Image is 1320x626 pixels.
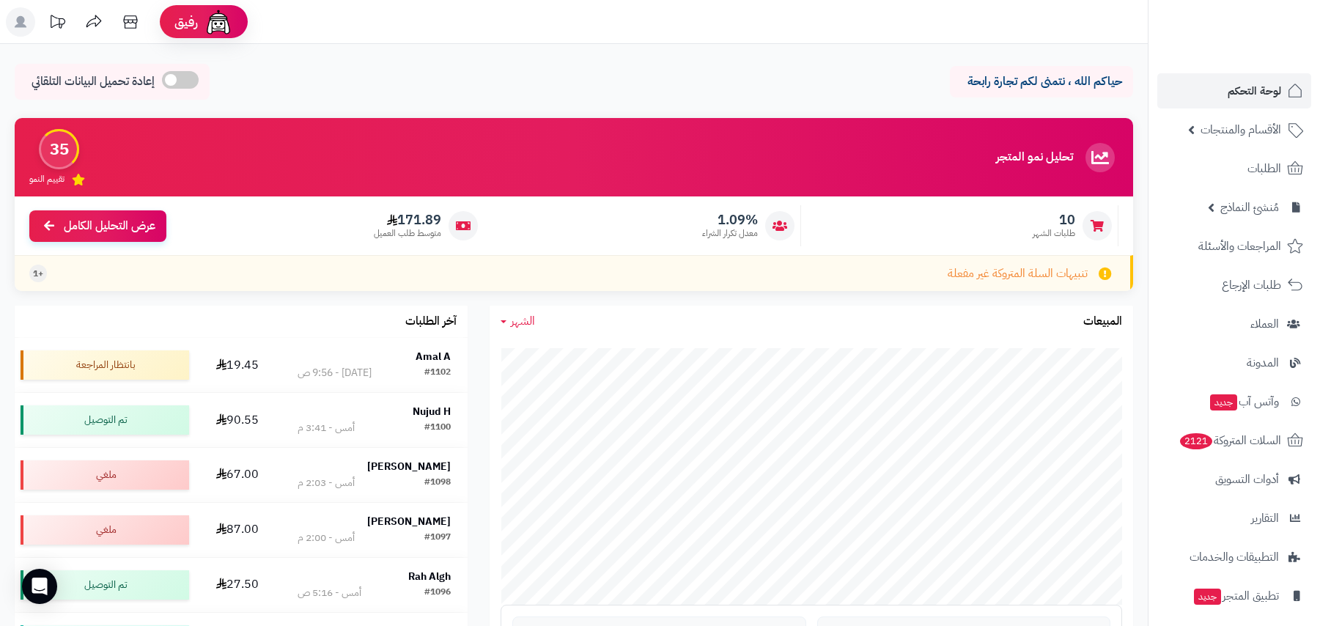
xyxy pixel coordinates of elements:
span: تقييم النمو [29,173,64,185]
span: تطبيق المتجر [1192,586,1279,606]
strong: Rah Algh [408,569,451,584]
span: الأقسام والمنتجات [1201,119,1281,140]
strong: [PERSON_NAME] [367,514,451,529]
span: الطلبات [1247,158,1281,179]
a: لوحة التحكم [1157,73,1311,108]
div: ملغي [21,515,189,545]
strong: Nujud H [413,404,451,419]
td: 67.00 [195,448,281,502]
h3: تحليل نمو المتجر [996,151,1073,164]
a: العملاء [1157,306,1311,342]
div: تم التوصيل [21,405,189,435]
strong: Amal A [416,349,451,364]
a: تطبيق المتجرجديد [1157,578,1311,614]
a: الشهر [501,313,535,330]
span: السلات المتروكة [1179,430,1281,451]
span: 2121 [1179,432,1213,450]
span: أدوات التسويق [1215,469,1279,490]
div: تم التوصيل [21,570,189,600]
div: أمس - 5:16 ص [298,586,361,600]
span: الشهر [511,312,535,330]
div: ملغي [21,460,189,490]
div: #1096 [424,586,451,600]
span: 171.89 [374,212,441,228]
a: المدونة [1157,345,1311,380]
span: جديد [1194,589,1221,605]
span: لوحة التحكم [1228,81,1281,101]
div: #1100 [424,421,451,435]
span: المراجعات والأسئلة [1198,236,1281,257]
a: أدوات التسويق [1157,462,1311,497]
span: 1.09% [702,212,758,228]
span: العملاء [1250,314,1279,334]
span: رفيق [174,13,198,31]
img: ai-face.png [204,7,233,37]
div: أمس - 2:03 م [298,476,355,490]
div: #1102 [424,366,451,380]
span: معدل تكرار الشراء [702,227,758,240]
div: أمس - 2:00 م [298,531,355,545]
div: Open Intercom Messenger [22,569,57,604]
span: التطبيقات والخدمات [1190,547,1279,567]
span: متوسط طلب العميل [374,227,441,240]
a: التطبيقات والخدمات [1157,540,1311,575]
div: #1097 [424,531,451,545]
td: 87.00 [195,503,281,557]
span: +1 [33,268,43,280]
div: [DATE] - 9:56 ص [298,366,372,380]
div: #1098 [424,476,451,490]
div: بانتظار المراجعة [21,350,189,380]
span: التقارير [1251,508,1279,529]
td: 90.55 [195,393,281,447]
a: المراجعات والأسئلة [1157,229,1311,264]
a: تحديثات المنصة [39,7,75,40]
h3: المبيعات [1083,315,1122,328]
span: المدونة [1247,353,1279,373]
a: الطلبات [1157,151,1311,186]
span: عرض التحليل الكامل [64,218,155,235]
span: طلبات الإرجاع [1222,275,1281,295]
span: مُنشئ النماذج [1220,197,1279,218]
span: جديد [1210,394,1237,410]
div: أمس - 3:41 م [298,421,355,435]
td: 19.45 [195,338,281,392]
span: وآتس آب [1209,391,1279,412]
td: 27.50 [195,558,281,612]
h3: آخر الطلبات [405,315,457,328]
span: 10 [1033,212,1075,228]
a: طلبات الإرجاع [1157,268,1311,303]
a: وآتس آبجديد [1157,384,1311,419]
a: السلات المتروكة2121 [1157,423,1311,458]
span: تنبيهات السلة المتروكة غير مفعلة [948,265,1088,282]
a: التقارير [1157,501,1311,536]
span: إعادة تحميل البيانات التلقائي [32,73,155,90]
span: طلبات الشهر [1033,227,1075,240]
a: عرض التحليل الكامل [29,210,166,242]
p: حياكم الله ، نتمنى لكم تجارة رابحة [961,73,1122,90]
strong: [PERSON_NAME] [367,459,451,474]
img: logo-2.png [1220,25,1306,56]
